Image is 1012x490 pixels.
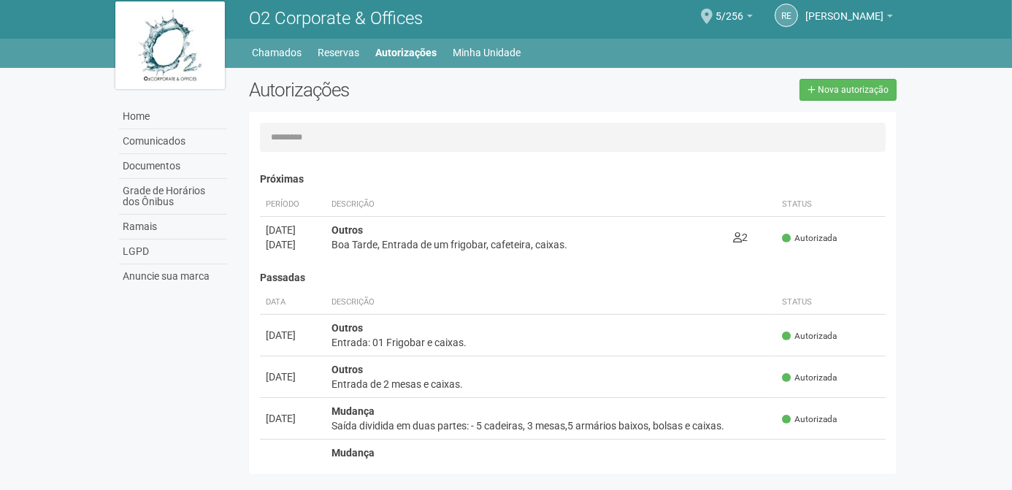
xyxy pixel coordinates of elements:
span: O2 Corporate & Offices [249,8,423,28]
div: [DATE] [266,460,320,475]
div: [DATE] [266,237,320,252]
a: Chamados [252,42,302,63]
a: Autorizações [375,42,437,63]
a: Nova autorização [800,79,897,101]
th: Status [776,291,886,315]
div: [DATE] [266,370,320,384]
a: [PERSON_NAME] [805,12,893,24]
th: Descrição [326,291,776,315]
div: Saída dividida em duas partes: 25 /27 - 3 cadeiras, 1 mesa,1 filtro, cafeteira, bolsas e caixas. ... [331,460,770,489]
a: Minha Unidade [453,42,521,63]
div: [DATE] [266,223,320,237]
a: 5/256 [716,12,753,24]
span: Autorizada [782,413,837,426]
strong: Outros [331,322,363,334]
a: RE [775,4,798,27]
span: Autorizada [782,330,837,342]
div: [DATE] [266,328,320,342]
a: Reservas [318,42,359,63]
strong: Mudança [331,405,375,417]
div: Entrada de 2 mesas e caixas. [331,377,770,391]
th: Período [260,193,326,217]
span: Nova autorização [818,85,889,95]
h4: Passadas [260,272,886,283]
a: Grade de Horários dos Ônibus [119,179,227,215]
strong: Outros [331,364,363,375]
div: Boa Tarde, Entrada de um frigobar, cafeteira, caixas. [331,237,721,252]
th: Descrição [326,193,727,217]
th: Data [260,291,326,315]
span: 2 [733,231,748,243]
span: Autorizada [782,232,837,245]
div: [DATE] [266,411,320,426]
div: Saída dividida em duas partes: - 5 cadeiras, 3 mesas,5 armários baixos, bolsas e caixas. [331,418,770,433]
a: Home [119,104,227,129]
a: Documentos [119,154,227,179]
a: Comunicados [119,129,227,154]
div: Entrada: 01 Frigobar e caixas. [331,335,770,350]
a: Anuncie sua marca [119,264,227,288]
img: logo.jpg [115,1,225,89]
h4: Próximas [260,174,886,185]
span: Autorizada [782,462,837,475]
span: Autorizada [782,372,837,384]
strong: Outros [331,224,363,236]
h2: Autorizações [249,79,561,101]
strong: Mudança [331,447,375,459]
a: Ramais [119,215,227,240]
a: LGPD [119,240,227,264]
th: Status [776,193,886,217]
